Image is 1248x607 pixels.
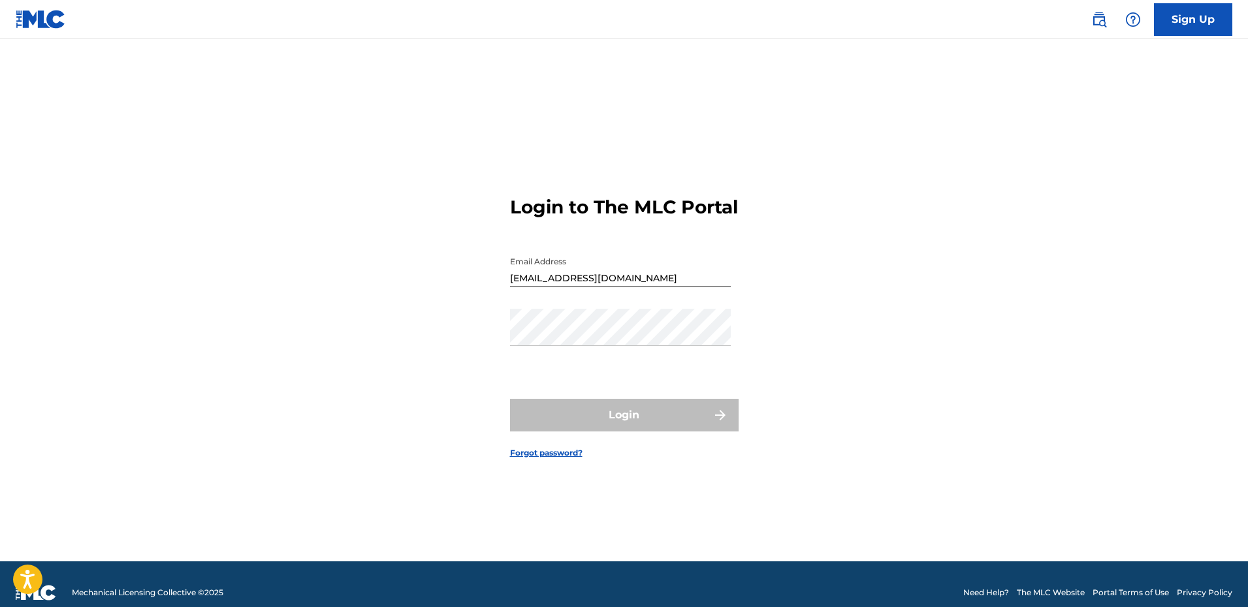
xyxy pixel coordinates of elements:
[1125,12,1141,27] img: help
[963,587,1009,599] a: Need Help?
[1091,12,1107,27] img: search
[1120,7,1146,33] div: Help
[1093,587,1169,599] a: Portal Terms of Use
[510,447,583,459] a: Forgot password?
[72,587,223,599] span: Mechanical Licensing Collective © 2025
[510,196,738,219] h3: Login to The MLC Portal
[1086,7,1112,33] a: Public Search
[1177,587,1232,599] a: Privacy Policy
[16,10,66,29] img: MLC Logo
[16,585,56,600] img: logo
[1154,3,1232,36] a: Sign Up
[1017,587,1085,599] a: The MLC Website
